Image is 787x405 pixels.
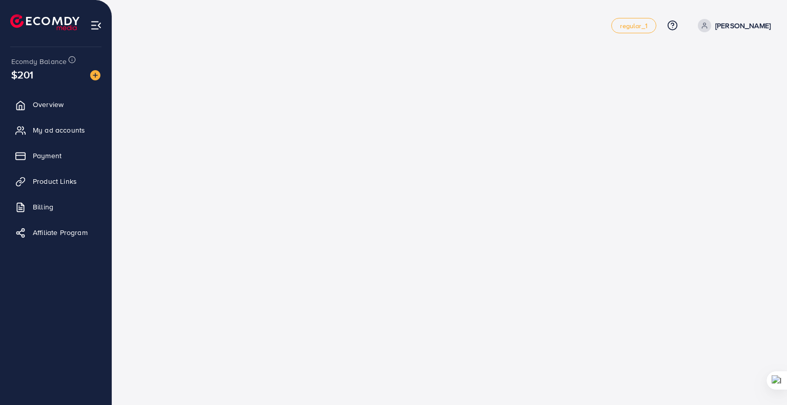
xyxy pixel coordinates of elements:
img: menu [90,19,102,31]
a: [PERSON_NAME] [694,19,771,32]
span: Product Links [33,176,77,186]
p: [PERSON_NAME] [715,19,771,32]
span: Ecomdy Balance [11,56,67,67]
a: Affiliate Program [8,222,104,243]
img: logo [10,14,79,30]
span: Affiliate Program [33,227,88,238]
span: Overview [33,99,64,110]
a: regular_1 [611,18,656,33]
span: My ad accounts [33,125,85,135]
a: Overview [8,94,104,115]
span: Payment [33,151,61,161]
span: $201 [11,67,34,82]
span: Billing [33,202,53,212]
a: Payment [8,145,104,166]
iframe: Chat [743,359,779,397]
a: My ad accounts [8,120,104,140]
span: regular_1 [620,23,647,29]
img: image [90,70,100,80]
a: Product Links [8,171,104,191]
a: Billing [8,197,104,217]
